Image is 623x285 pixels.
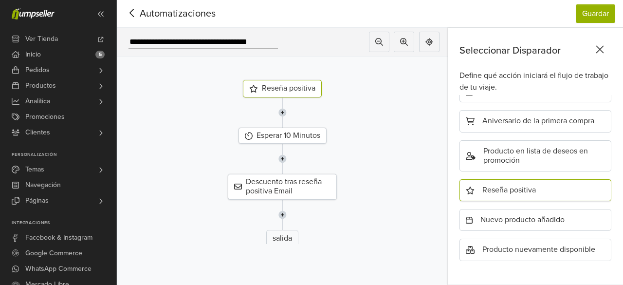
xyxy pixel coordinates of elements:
span: Automatizaciones [125,6,201,21]
div: Producto nuevamente disponible [459,239,611,261]
span: Productos [25,78,56,94]
span: Inicio [25,47,41,62]
span: Páginas [25,193,49,209]
div: Reseña positiva [243,80,322,97]
div: Reseña positiva [459,179,611,201]
span: Google Commerce [25,246,82,261]
img: line-7960e5f4d2b50ad2986e.svg [278,97,287,128]
div: Seleccionar Disparador [459,43,607,58]
div: Aniversario de la primera compra [459,110,611,132]
span: Ver Tienda [25,31,58,47]
img: line-7960e5f4d2b50ad2986e.svg [278,200,287,230]
img: line-7960e5f4d2b50ad2986e.svg [278,144,287,174]
div: Esperar 10 Minutos [238,128,327,144]
div: Producto en lista de deseos en promoción [459,140,611,171]
span: Clientes [25,125,50,140]
div: Descuento tras reseña positiva Email [228,174,337,199]
div: Define qué acción iniciará el flujo de trabajo de tu viaje. [459,70,611,93]
span: WhatsApp Commerce [25,261,92,277]
button: Guardar [576,4,615,23]
span: Analítica [25,94,50,109]
span: Promociones [25,109,65,125]
p: Personalización [12,152,116,158]
div: Nuevo producto añadido [459,209,611,231]
span: Pedidos [25,62,50,78]
span: Temas [25,162,44,177]
span: 5 [95,51,105,58]
div: salida [266,230,298,247]
span: Facebook & Instagram [25,230,92,246]
span: Navegación [25,177,61,193]
p: Integraciones [12,220,116,226]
